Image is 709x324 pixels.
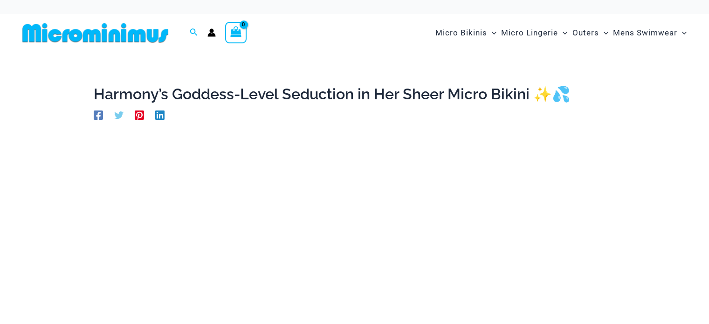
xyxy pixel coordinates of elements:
[432,17,690,48] nav: Site Navigation
[677,21,687,45] span: Menu Toggle
[599,21,608,45] span: Menu Toggle
[190,27,198,39] a: Search icon link
[433,19,499,47] a: Micro BikinisMenu ToggleMenu Toggle
[611,19,689,47] a: Mens SwimwearMenu ToggleMenu Toggle
[558,21,567,45] span: Menu Toggle
[94,110,103,120] a: Facebook
[499,19,570,47] a: Micro LingerieMenu ToggleMenu Toggle
[155,110,165,120] a: Linkedin
[487,21,496,45] span: Menu Toggle
[19,22,172,43] img: MM SHOP LOGO FLAT
[114,110,124,120] a: Twitter
[613,21,677,45] span: Mens Swimwear
[572,21,599,45] span: Outers
[94,85,616,103] h1: Harmony’s Goddess-Level Seduction in Her Sheer Micro Bikini ✨💦
[570,19,611,47] a: OutersMenu ToggleMenu Toggle
[501,21,558,45] span: Micro Lingerie
[135,110,144,120] a: Pinterest
[435,21,487,45] span: Micro Bikinis
[207,28,216,37] a: Account icon link
[225,22,247,43] a: View Shopping Cart, empty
